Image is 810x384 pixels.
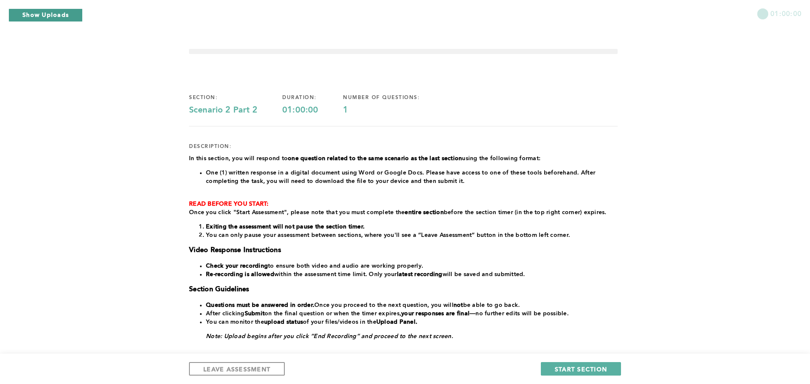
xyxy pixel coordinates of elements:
span: 01:00:00 [770,8,802,18]
strong: Upload Panel. [376,319,417,325]
div: section: [189,94,282,101]
strong: Re-recording is allowed [206,271,274,277]
strong: your responses are final [401,311,470,317]
button: LEAVE ASSESSMENT [189,362,285,376]
p: Once you click "Start Assessment", please note that you must complete the before the section time... [189,208,618,217]
div: 1 [343,105,445,115]
div: number of questions: [343,94,445,101]
h3: Section Guidelines [189,285,618,294]
strong: Check your recording [206,263,268,269]
strong: latest recording [397,271,443,277]
span: LEAVE ASSESSMENT [203,365,270,373]
div: 01:00:00 [282,105,343,115]
div: duration: [282,94,343,101]
strong: Questions must be answered in order. [206,302,314,308]
li: Once you proceed to the next question, you will be able to go back. [206,301,618,309]
li: After clicking on the final question or when the timer expires, —no further edits will be possible. [206,309,618,318]
strong: upload status [264,319,303,325]
li: You can only pause your assessment between sections, where you'll see a “Leave Assessment” button... [206,231,618,239]
em: Note: Upload begins after you click “End Recording” and proceed to the next screen. [206,333,453,339]
span: using the following format: [462,156,540,161]
strong: Exiting the assessment will not pause the section timer. [206,224,364,230]
div: description: [189,143,232,150]
li: to ensure both video and audio are working properly. [206,262,618,270]
button: START SECTION [541,362,621,376]
h3: Video Response Instructions [189,246,618,255]
strong: entire section [405,209,444,215]
strong: READ BEFORE YOU START: [189,201,269,207]
span: START SECTION [555,365,607,373]
div: Scenario 2 Part 2 [189,105,282,115]
li: within the assessment time limit. Only your will be saved and submitted. [206,270,618,279]
strong: not [454,302,463,308]
li: You can monitor the of your files/videos in the [206,318,618,326]
button: Show Uploads [8,8,83,22]
span: In this section, you will respond to [189,156,288,161]
strong: Submit [245,311,265,317]
strong: one question related to the same scenario as the last section [288,156,462,161]
li: One (1) written response in a digital document using Word or Google Docs. Please have access to o... [206,169,618,185]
